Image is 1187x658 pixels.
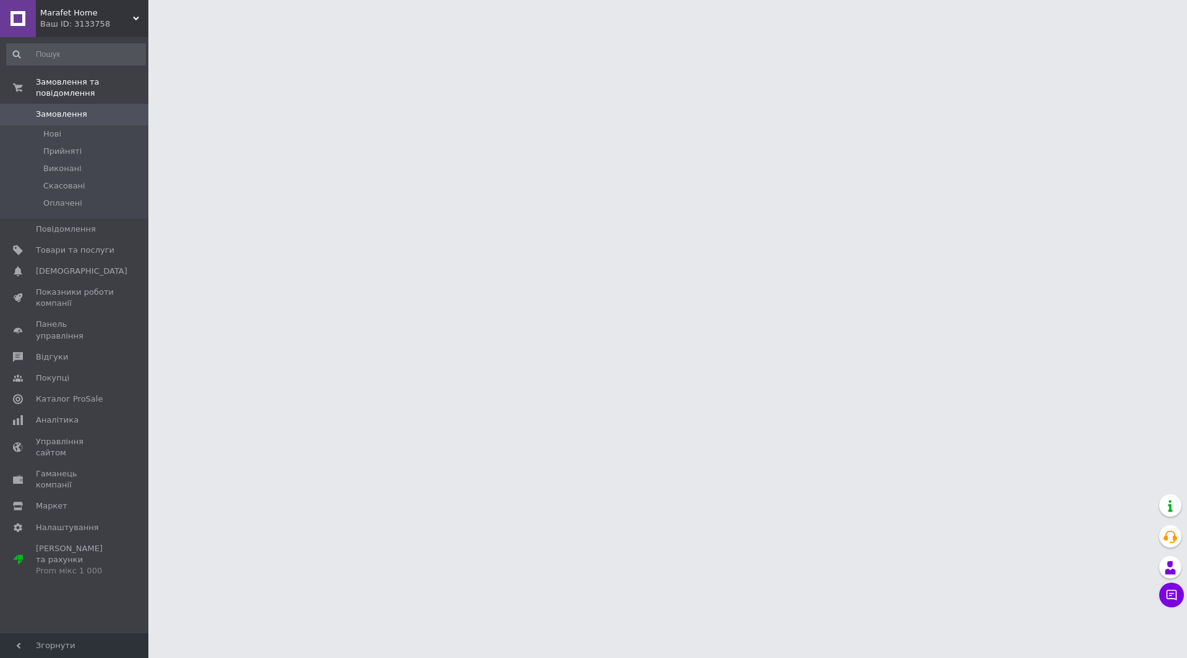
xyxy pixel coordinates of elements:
span: Аналітика [36,415,79,426]
span: Скасовані [43,180,85,192]
span: Marafet Home [40,7,133,19]
span: Каталог ProSale [36,394,103,405]
span: Нові [43,129,61,140]
span: Показники роботи компанії [36,287,114,309]
span: Товари та послуги [36,245,114,256]
div: Prom мікс 1 000 [36,565,114,576]
span: Маркет [36,500,67,512]
span: Повідомлення [36,224,96,235]
div: Ваш ID: 3133758 [40,19,148,30]
span: Покупці [36,373,69,384]
span: Оплачені [43,198,82,209]
span: Відгуки [36,352,68,363]
span: Налаштування [36,522,99,533]
button: Чат з покупцем [1159,583,1184,607]
input: Пошук [6,43,146,65]
span: Прийняті [43,146,82,157]
span: [PERSON_NAME] та рахунки [36,543,114,577]
span: Замовлення [36,109,87,120]
span: [DEMOGRAPHIC_DATA] [36,266,127,277]
span: Управління сайтом [36,436,114,458]
span: Замовлення та повідомлення [36,77,148,99]
span: Гаманець компанії [36,468,114,491]
span: Панель управління [36,319,114,341]
span: Виконані [43,163,82,174]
